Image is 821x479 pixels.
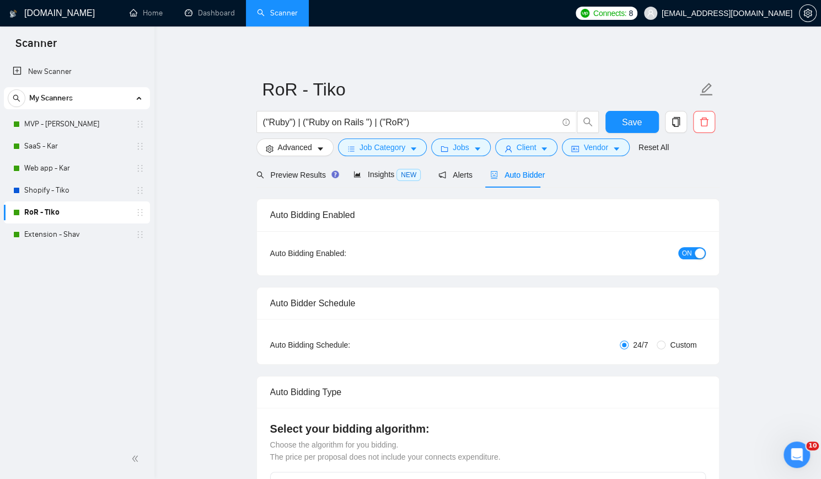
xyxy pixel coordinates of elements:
div: Auto Bidding Enabled [270,199,706,231]
span: caret-down [540,145,548,153]
button: search [577,111,599,133]
span: idcard [571,145,579,153]
span: Jobs [453,141,469,153]
span: folder [441,145,448,153]
button: delete [693,111,715,133]
span: setting [266,145,273,153]
button: Save [605,111,659,133]
a: SaaS - Kar [24,135,129,157]
span: Insights [353,170,421,179]
button: folderJobscaret-down [431,139,491,156]
a: New Scanner [13,61,141,83]
button: userClientcaret-down [495,139,558,156]
span: holder [136,164,144,173]
span: My Scanners [29,87,73,109]
span: NEW [396,169,421,181]
span: 8 [629,7,633,19]
span: 24/7 [629,339,652,351]
span: copy [666,117,686,127]
span: user [647,9,654,17]
span: robot [490,171,498,179]
a: homeHome [130,8,163,18]
span: area-chart [353,171,361,178]
button: barsJob Categorycaret-down [338,139,427,156]
span: search [256,171,264,179]
span: caret-down [410,145,417,153]
img: logo [9,5,17,23]
input: Scanner name... [262,76,697,103]
span: Advanced [278,141,312,153]
a: MVP - [PERSON_NAME] [24,113,129,135]
h4: Select your bidding algorithm: [270,421,706,437]
li: New Scanner [4,61,150,83]
button: idcardVendorcaret-down [562,139,629,156]
span: Vendor [583,141,608,153]
a: RoR - Tiko [24,201,129,223]
button: copy [665,111,687,133]
span: user [505,145,512,153]
li: My Scanners [4,87,150,246]
span: ON [682,247,692,259]
span: edit [699,82,713,97]
span: Auto Bidder [490,171,545,179]
span: holder [136,230,144,239]
a: Shopify - Tiko [24,179,129,201]
div: Auto Bidder Schedule [270,288,706,319]
input: Search Freelance Jobs... [263,115,557,129]
img: upwork-logo.png [581,9,589,18]
span: double-left [131,453,142,464]
span: Choose the algorithm for you bidding. The price per proposal does not include your connects expen... [270,440,501,461]
div: Auto Bidding Type [270,376,706,408]
a: dashboardDashboard [185,8,235,18]
div: Auto Bidding Schedule: [270,339,415,351]
span: setting [799,9,816,18]
span: caret-down [316,145,324,153]
span: holder [136,120,144,129]
span: search [8,94,25,102]
iframe: Intercom live chat [784,441,810,468]
span: holder [136,186,144,195]
div: Auto Bidding Enabled: [270,247,415,259]
span: Custom [666,339,701,351]
span: bars [347,145,355,153]
span: caret-down [474,145,481,153]
span: Save [622,115,642,129]
span: Client [517,141,536,153]
div: Tooltip anchor [330,169,340,179]
span: Scanner [7,35,66,58]
a: searchScanner [257,8,298,18]
span: Preview Results [256,171,336,179]
span: Alerts [438,171,473,179]
span: info-circle [562,119,570,126]
span: Job Category [359,141,405,153]
span: search [577,117,598,127]
button: settingAdvancedcaret-down [256,139,334,156]
span: holder [136,142,144,151]
a: setting [799,9,817,18]
span: caret-down [613,145,620,153]
span: delete [694,117,715,127]
a: Web app - Kar [24,157,129,179]
button: setting [799,4,817,22]
a: Reset All [638,141,669,153]
span: 10 [806,441,819,450]
span: holder [136,208,144,217]
span: Connects: [593,7,626,19]
span: notification [438,171,446,179]
a: Extension - Shav [24,223,129,246]
button: search [8,89,25,107]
